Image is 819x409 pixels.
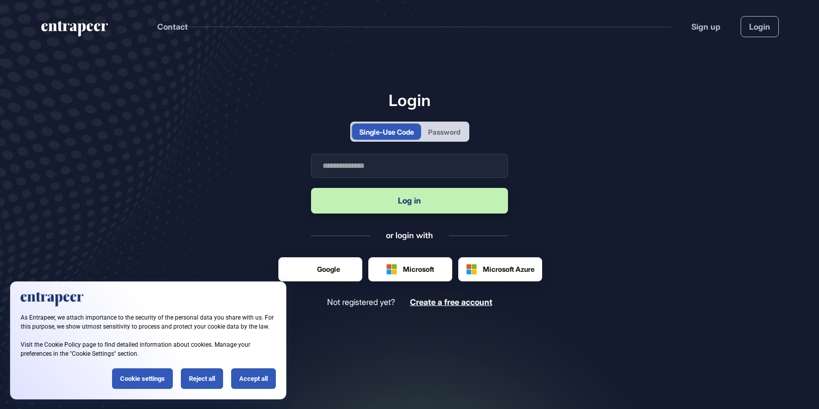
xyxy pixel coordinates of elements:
a: Create a free account [410,297,492,307]
button: Contact [157,20,188,33]
div: Single-Use Code [359,127,414,137]
h1: Login [311,90,508,110]
a: entrapeer-logo [40,21,109,40]
div: or login with [386,230,433,241]
button: Log in [311,188,508,214]
div: Password [428,127,460,137]
span: Not registered yet? [327,297,395,307]
a: Sign up [691,21,721,33]
a: Login [741,16,779,37]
